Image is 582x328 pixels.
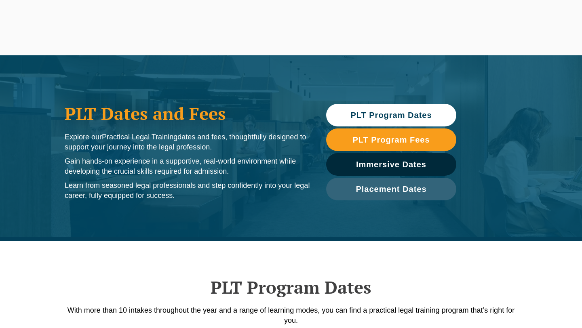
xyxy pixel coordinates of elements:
a: PLT Program Dates [326,104,456,126]
p: With more than 10 intakes throughout the year and a range of learning modes, you can find a pract... [61,305,521,326]
h1: PLT Dates and Fees [65,103,310,124]
span: Immersive Dates [356,160,426,168]
span: Practical Legal Training [102,133,177,141]
a: PLT Program Fees [326,128,456,151]
span: PLT Program Fees [352,136,430,144]
span: Placement Dates [356,185,426,193]
a: Immersive Dates [326,153,456,176]
p: Explore our dates and fees, thoughtfully designed to support your journey into the legal profession. [65,132,310,152]
p: Learn from seasoned legal professionals and step confidently into your legal career, fully equipp... [65,181,310,201]
a: Placement Dates [326,178,456,200]
span: PLT Program Dates [350,111,432,119]
p: Gain hands-on experience in a supportive, real-world environment while developing the crucial ski... [65,156,310,177]
h2: PLT Program Dates [61,277,521,297]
